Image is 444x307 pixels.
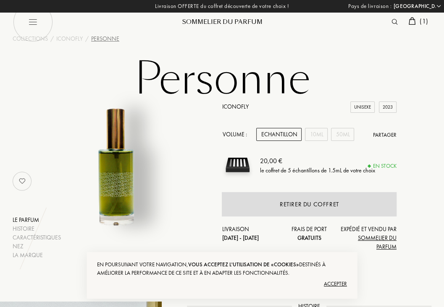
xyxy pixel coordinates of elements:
div: / [85,34,89,43]
div: 10mL [305,128,328,141]
div: La marque [13,251,61,260]
span: vous acceptez l'utilisation de «cookies» [188,261,299,268]
div: Unisexe [350,101,375,113]
img: cart.svg [409,17,415,25]
div: Livraison [222,225,280,242]
div: Le parfum [13,216,61,224]
div: En poursuivant votre navigation, destinés à améliorer la performance de ce site et à en adapter l... [97,260,347,277]
div: Accepter [97,277,347,291]
h1: Personne [12,56,432,102]
div: Volume : [222,128,251,141]
span: Gratuits [297,234,321,242]
a: ICONOFLY [56,34,83,43]
div: Frais de port [280,225,338,242]
img: burger_black.png [13,2,53,42]
span: ( 1 ) [420,17,428,26]
div: 20,00 € [260,156,375,166]
img: search_icn.svg [392,19,398,25]
div: Echantillon [256,128,302,141]
span: Sommelier du Parfum [358,234,397,250]
div: 50mL [331,128,354,141]
div: Caractéristiques [13,233,61,242]
div: En stock [368,162,397,170]
div: Nez [13,242,61,251]
div: Sommelier du Parfum [172,18,273,26]
div: Partager [373,131,397,139]
div: Histoire [13,224,61,233]
div: Retirer du coffret [280,200,339,209]
img: sample box [222,149,253,181]
div: Expédié et vendu par [338,225,396,251]
div: 2023 [379,101,397,113]
div: Personne [91,34,119,43]
span: [DATE] - [DATE] [222,234,258,242]
img: no_like_p.png [14,173,31,190]
img: Personne ICONOFLY [44,94,190,240]
div: le coffret de 5 échantillons de 1.5mL de votre choix [260,166,375,174]
span: Pays de livraison : [348,2,391,10]
a: ICONOFLY [222,103,248,110]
